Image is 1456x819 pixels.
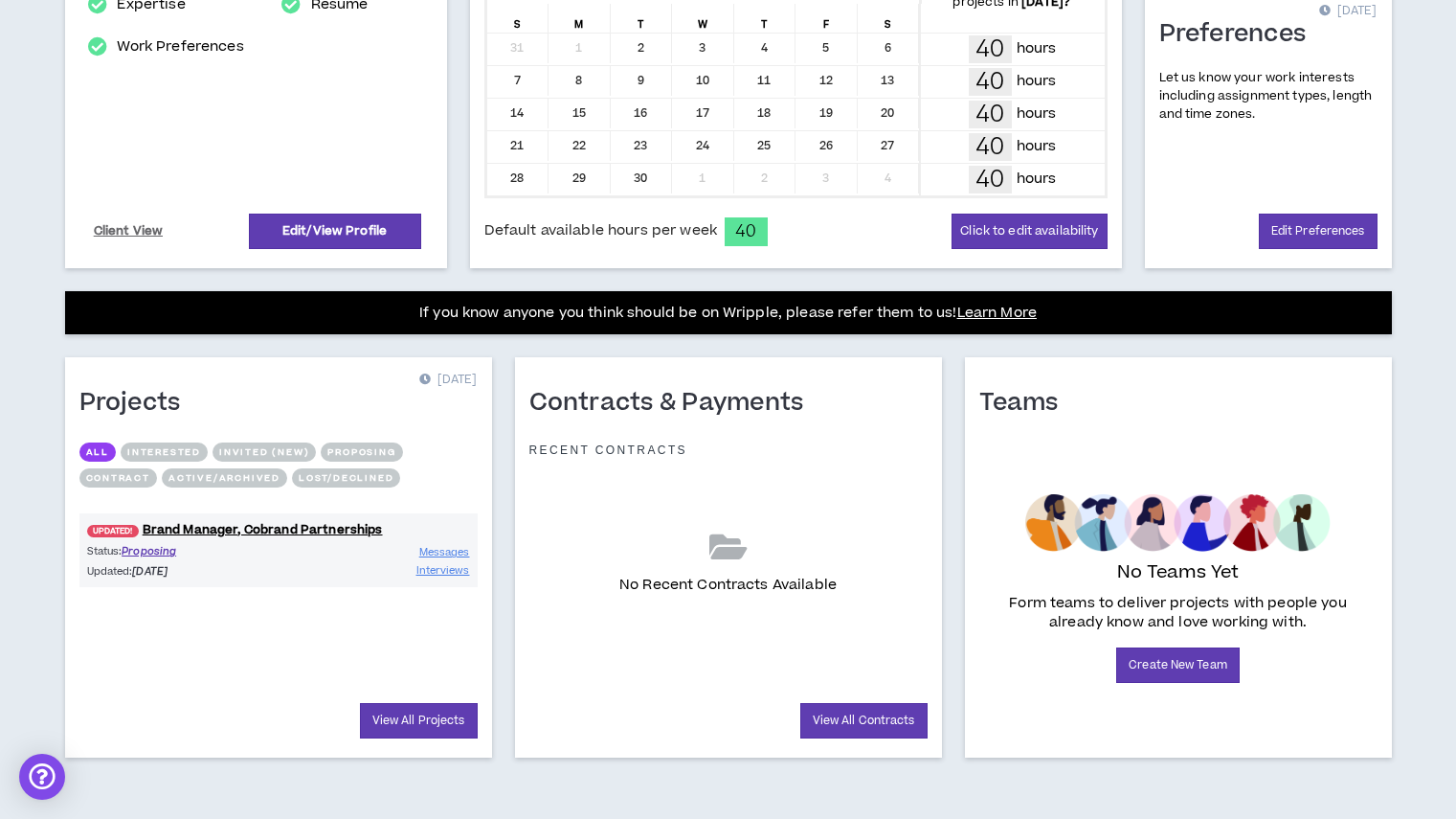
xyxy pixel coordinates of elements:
[529,443,688,458] p: Recent Contracts
[360,703,478,739] a: View All Projects
[321,443,402,462] button: Proposing
[795,4,858,33] div: F
[292,468,400,488] button: Lost/Declined
[87,543,279,559] p: Status:
[734,4,796,33] div: T
[419,302,1037,325] p: If you know anyone you think should be on Wripple, please refer them to us!
[79,468,157,488] button: Contract
[1259,214,1378,249] a: Edit Preferences
[79,521,478,539] a: UPDATED!Brand Manager, Cobrand Partnerships
[419,543,470,561] a: Messages
[529,388,818,419] h1: Contracts & Payments
[416,561,470,580] a: Interviews
[79,443,116,462] button: All
[1159,19,1321,50] h1: Preferences
[419,545,470,559] span: Messages
[1017,169,1057,190] p: hours
[419,371,477,390] p: [DATE]
[1017,136,1057,157] p: hours
[117,35,243,58] a: Work Preferences
[1017,71,1057,92] p: hours
[1017,38,1057,59] p: hours
[162,468,287,488] button: Active/Archived
[19,754,65,800] div: Open Intercom Messenger
[611,4,673,33] div: T
[249,214,421,249] a: Edit/View Profile
[1117,559,1240,586] p: No Teams Yet
[122,544,176,558] span: Proposing
[987,594,1370,632] p: Form teams to deliver projects with people you already know and love working with.
[87,525,139,537] span: UPDATED!
[858,4,920,33] div: S
[1319,2,1377,21] p: [DATE]
[416,563,470,578] span: Interviews
[132,564,168,579] i: [DATE]
[121,443,208,462] button: Interested
[91,215,167,248] a: Client View
[484,220,717,241] span: Default available hours per week
[1159,69,1378,125] p: Let us know your work interests including assignment types, length and time zones.
[87,563,279,580] p: Updated:
[213,443,316,462] button: Invited (new)
[1116,648,1240,683] a: Create New Team
[549,4,611,33] div: M
[79,388,195,419] h1: Projects
[952,214,1107,249] button: Click to edit availability
[1017,103,1057,125] p: hours
[619,575,837,596] p: No Recent Contracts Available
[957,303,1037,323] a: Learn More
[487,4,549,33] div: S
[800,703,928,739] a: View All Contracts
[1025,494,1331,552] img: empty
[979,388,1073,419] h1: Teams
[672,4,734,33] div: W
